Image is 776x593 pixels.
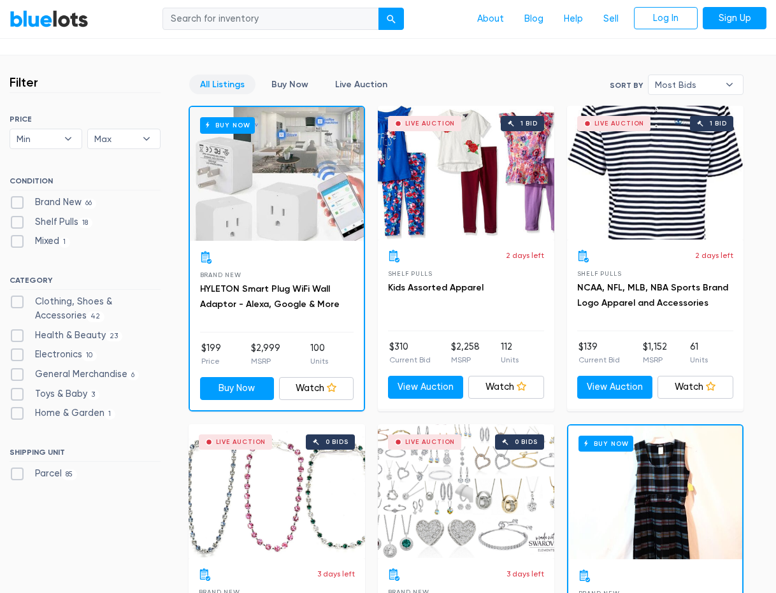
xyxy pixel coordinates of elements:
[10,467,77,481] label: Parcel
[200,283,340,310] a: HYLETON Smart Plug WiFi Wall Adaptor - Alexa, Google & More
[310,355,328,367] p: Units
[216,439,266,445] div: Live Auction
[468,376,544,399] a: Watch
[55,129,82,148] b: ▾
[78,218,92,228] span: 18
[577,270,622,277] span: Shelf Pulls
[655,75,719,94] span: Most Bids
[189,424,365,558] a: Live Auction 0 bids
[200,117,255,133] h6: Buy Now
[405,120,456,127] div: Live Auction
[10,348,97,362] label: Electronics
[593,7,629,31] a: Sell
[251,355,280,367] p: MSRP
[405,439,456,445] div: Live Auction
[643,354,667,366] p: MSRP
[62,469,77,480] span: 85
[10,368,139,382] label: General Merchandise
[310,341,328,367] li: 100
[104,409,115,419] span: 1
[610,80,643,91] label: Sort By
[710,120,727,127] div: 1 bid
[388,282,484,293] a: Kids Assorted Apparel
[594,120,645,127] div: Live Auction
[82,351,97,361] span: 10
[162,8,379,31] input: Search for inventory
[716,75,743,94] b: ▾
[578,436,634,452] h6: Buy Now
[201,355,221,367] p: Price
[324,75,398,94] a: Live Auction
[279,377,354,400] a: Watch
[201,341,221,367] li: $199
[261,75,319,94] a: Buy Now
[567,106,744,239] a: Live Auction 1 bid
[87,311,104,322] span: 42
[577,376,653,399] a: View Auction
[643,340,667,366] li: $1,152
[521,120,538,127] div: 1 bid
[568,425,742,559] a: Buy Now
[10,234,70,248] label: Mixed
[133,129,160,148] b: ▾
[251,341,280,367] li: $2,999
[189,75,255,94] a: All Listings
[703,7,766,30] a: Sign Up
[190,107,364,241] a: Buy Now
[514,7,554,31] a: Blog
[690,340,708,366] li: 61
[695,250,733,261] p: 2 days left
[506,250,544,261] p: 2 days left
[378,424,554,558] a: Live Auction 0 bids
[451,354,480,366] p: MSRP
[501,340,519,366] li: 112
[94,129,135,148] span: Max
[10,215,92,229] label: Shelf Pulls
[388,376,464,399] a: View Auction
[657,376,733,399] a: Watch
[378,106,554,239] a: Live Auction 1 bid
[507,568,544,580] p: 3 days left
[106,331,122,341] span: 23
[577,282,728,308] a: NCAA, NFL, MLB, NBA Sports Brand Logo Apparel and Accessories
[10,115,161,124] h6: PRICE
[10,329,122,343] label: Health & Beauty
[82,199,96,209] span: 66
[10,10,89,28] a: BlueLots
[59,238,70,248] span: 1
[200,271,241,278] span: Brand New
[87,390,99,400] span: 3
[690,354,708,366] p: Units
[10,448,161,462] h6: SHIPPING UNIT
[388,270,433,277] span: Shelf Pulls
[10,196,96,210] label: Brand New
[317,568,355,580] p: 3 days left
[10,75,38,90] h3: Filter
[200,377,275,400] a: Buy Now
[10,387,99,401] label: Toys & Baby
[10,295,161,322] label: Clothing, Shoes & Accessories
[326,439,348,445] div: 0 bids
[10,276,161,290] h6: CATEGORY
[17,129,57,148] span: Min
[389,354,431,366] p: Current Bid
[578,340,620,366] li: $139
[554,7,593,31] a: Help
[10,176,161,190] h6: CONDITION
[634,7,698,30] a: Log In
[467,7,514,31] a: About
[578,354,620,366] p: Current Bid
[451,340,480,366] li: $2,258
[389,340,431,366] li: $310
[127,370,139,380] span: 6
[10,406,115,420] label: Home & Garden
[501,354,519,366] p: Units
[515,439,538,445] div: 0 bids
